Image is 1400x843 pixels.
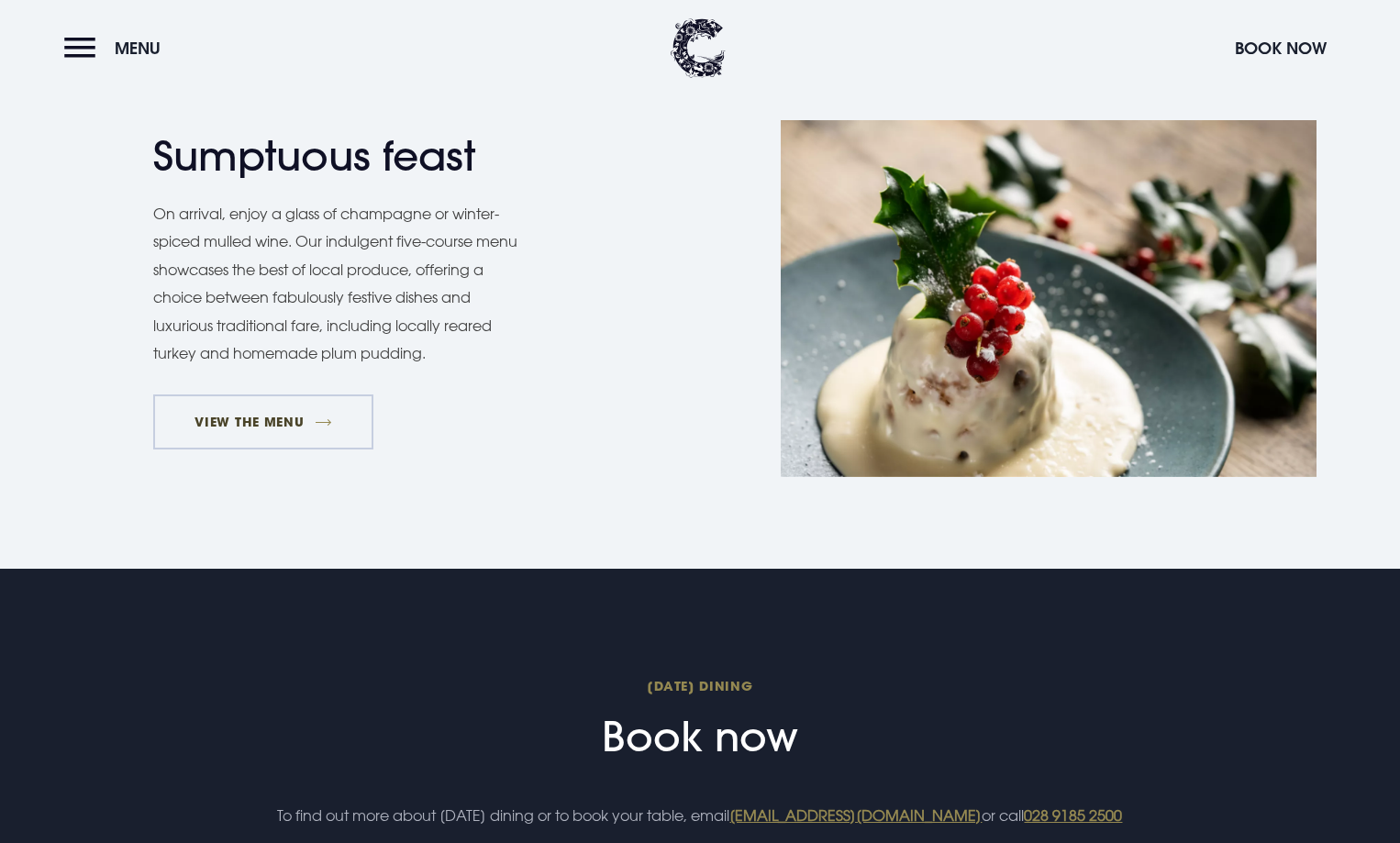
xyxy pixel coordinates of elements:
span: [DATE] Dining [263,677,1137,694]
a: VIEW THE MENU [153,394,373,449]
a: [EMAIL_ADDRESS][DOMAIN_NAME] [729,806,982,825]
button: Book Now [1226,28,1336,68]
img: Christmas Day Dinner Northern Ireland [781,120,1317,477]
button: Menu [64,28,170,68]
img: Clandeboye Lodge [671,18,726,78]
p: To find out more about [DATE] dining or to book your table, email or call [263,802,1137,829]
h2: Sumptuous feast [153,132,511,181]
a: 028 9185 2500 [1024,806,1122,825]
h2: Book now [263,677,1137,760]
span: Menu [115,38,161,59]
p: On arrival, enjoy a glass of champagne or winter-spiced mulled wine. Our indulgent five-course me... [153,200,529,367]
